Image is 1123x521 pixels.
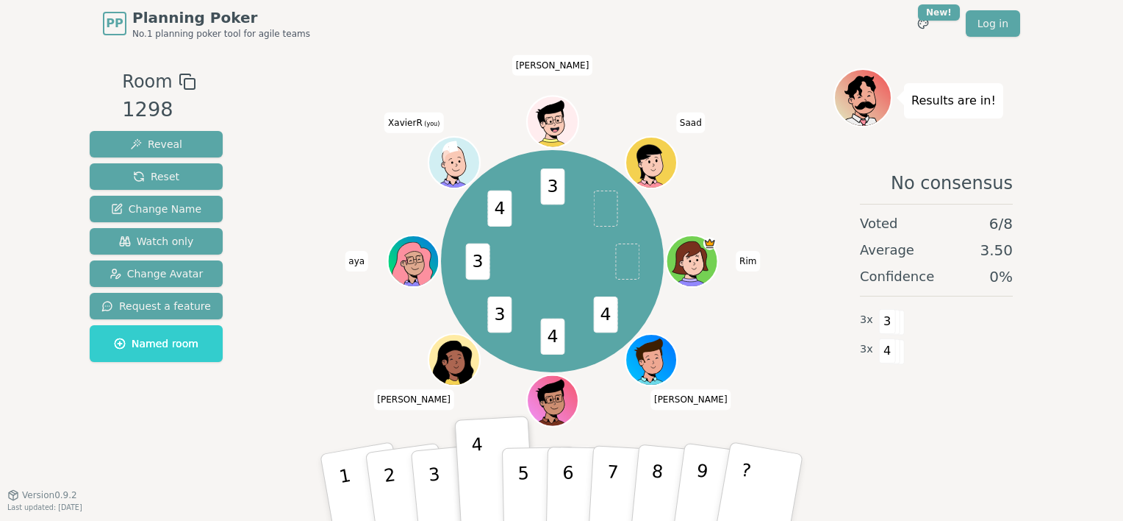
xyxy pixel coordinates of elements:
[7,489,77,501] button: Version0.9.2
[119,234,194,249] span: Watch only
[465,244,489,280] span: 3
[90,293,223,319] button: Request a feature
[910,10,936,37] button: New!
[512,55,593,76] span: Click to change your name
[891,171,1013,195] span: No consensus
[90,325,223,362] button: Named room
[989,213,1013,234] span: 6 / 8
[122,95,195,125] div: 1298
[111,202,201,216] span: Change Name
[7,503,82,511] span: Last updated: [DATE]
[703,237,716,250] span: Rim is the host
[471,434,487,514] p: 4
[540,169,564,205] span: 3
[122,68,172,95] span: Room
[966,10,1020,37] a: Log in
[860,312,873,328] span: 3 x
[384,113,443,133] span: Click to change your name
[430,138,478,187] button: Click to change your avatar
[90,163,223,190] button: Reset
[132,28,310,40] span: No.1 planning poker tool for agile teams
[345,251,368,272] span: Click to change your name
[487,297,512,333] span: 3
[103,7,310,40] a: PPPlanning PokerNo.1 planning poker tool for agile teams
[423,121,440,127] span: (you)
[90,196,223,222] button: Change Name
[106,15,123,32] span: PP
[676,113,706,133] span: Click to change your name
[132,7,310,28] span: Planning Poker
[22,489,77,501] span: Version 0.9.2
[860,240,914,260] span: Average
[650,390,731,411] span: Click to change your name
[860,266,934,287] span: Confidence
[860,341,873,358] span: 3 x
[879,339,896,364] span: 4
[101,299,211,313] span: Request a feature
[879,309,896,334] span: 3
[593,297,617,333] span: 4
[918,4,960,21] div: New!
[90,228,223,255] button: Watch only
[860,213,898,234] span: Voted
[373,390,454,411] span: Click to change your name
[989,266,1013,287] span: 0 %
[130,137,182,152] span: Reveal
[114,336,198,351] span: Named room
[980,240,1013,260] span: 3.50
[133,169,179,184] span: Reset
[911,91,996,111] p: Results are in!
[736,251,760,272] span: Click to change your name
[90,131,223,157] button: Reveal
[540,318,564,354] span: 4
[90,260,223,287] button: Change Avatar
[110,266,204,281] span: Change Avatar
[487,190,512,226] span: 4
